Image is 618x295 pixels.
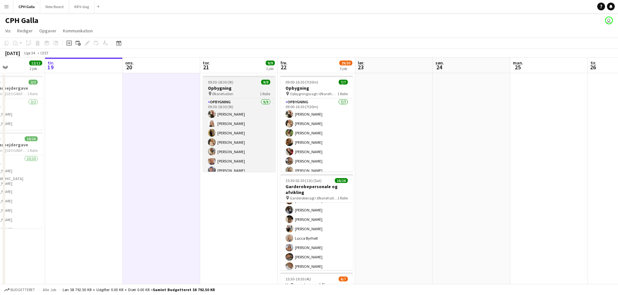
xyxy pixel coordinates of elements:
[266,66,274,71] div: 1 job
[513,60,523,66] span: man.
[280,98,353,177] app-card-role: Opbygning7/709:00-16:30 (7t30m)[PERSON_NAME][PERSON_NAME][PERSON_NAME][PERSON_NAME][PERSON_NAME][...
[203,60,210,66] span: tor.
[285,80,318,85] span: 09:00-16:30 (7t30m)
[260,91,270,96] span: 1 Rolle
[280,174,353,270] app-job-card: 15:30-02:30 (11t) (Sat)16/16Garderobepersonale og afvikling Garderobevagt i Øksnehallen til stor ...
[17,28,33,34] span: Rediger
[5,16,38,25] h1: CPH Galla
[63,28,93,34] span: Kommunikation
[285,178,321,183] span: 15:30-02:30 (11t) (Sat)
[280,60,287,66] span: fre.
[27,148,38,153] span: 1 Rolle
[435,60,444,66] span: søn.
[280,184,353,195] h3: Garderobepersonale og afvikling
[47,63,54,71] span: 19
[266,61,275,65] span: 9/9
[30,66,42,71] div: 2 job
[339,80,348,85] span: 7/7
[39,28,56,34] span: Opgaver
[590,60,596,66] span: tir.
[285,277,311,281] span: 15:30-19:30 (4t)
[48,60,54,66] span: tir.
[202,63,210,71] span: 21
[212,91,233,96] span: Øksnehallen
[124,63,134,71] span: 20
[605,17,613,24] app-user-avatar: Carla Sørensen
[42,287,57,292] span: Alle job
[589,63,596,71] span: 26
[203,85,275,91] h3: Opbygning
[40,51,49,55] div: CEST
[63,287,215,292] div: Løn 58 792.50 KR + Udgifter 0.00 KR + Diæt 0.00 KR =
[5,50,20,56] div: [DATE]
[280,85,353,91] h3: Opbygning
[358,60,364,66] span: lør.
[13,0,40,13] button: CPH Galla
[290,91,337,96] span: Opbygningsvagt i Øksnehallen til stor gallafest
[203,98,275,198] app-card-role: Opbygning9/909:30-18:30 (9t)[PERSON_NAME][PERSON_NAME][PERSON_NAME][PERSON_NAME][PERSON_NAME][PER...
[125,60,134,66] span: ons.
[10,288,35,292] span: Budgetteret
[60,27,95,35] a: Kommunikation
[5,28,11,34] span: Vis
[25,136,38,141] span: 10/10
[203,76,275,172] app-job-card: 09:30-18:30 (9t)9/9Opbygning Øksnehallen1 RolleOpbygning9/909:30-18:30 (9t)[PERSON_NAME][PERSON_N...
[337,196,348,200] span: 1 Rolle
[340,66,352,71] div: 3 job
[335,178,348,183] span: 16/16
[280,282,353,288] h3: Velkomst og guiding
[434,63,444,71] span: 24
[512,63,523,71] span: 25
[15,27,35,35] a: Rediger
[280,76,353,172] app-job-card: 09:00-16:30 (7t30m)7/7Opbygning Opbygningsvagt i Øksnehallen til stor gallafest1 RolleOpbygning7/...
[279,63,287,71] span: 22
[29,80,38,85] span: 2/2
[21,51,38,55] span: Uge 34
[3,27,13,35] a: Vis
[27,91,38,96] span: 1 Rolle
[29,61,42,65] span: 12/12
[290,196,337,200] span: Garderobevagt i Øksnehallen til stor gallafest
[40,0,69,13] button: New Board
[69,0,94,13] button: KR V-dag
[339,277,348,281] span: 6/7
[261,80,270,85] span: 9/9
[37,27,59,35] a: Opgaver
[357,63,364,71] span: 23
[3,286,36,293] button: Budgetteret
[208,80,233,85] span: 09:30-18:30 (9t)
[337,91,348,96] span: 1 Rolle
[339,61,352,65] span: 29/30
[153,287,215,292] span: Samlet budgetteret 58 792.50 KR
